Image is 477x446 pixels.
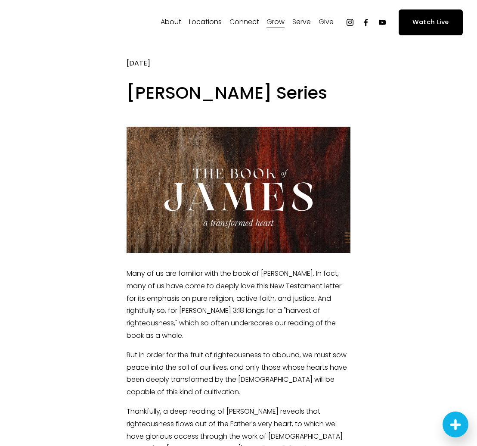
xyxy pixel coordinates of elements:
a: Watch Live [399,9,463,35]
a: Instagram [346,18,354,27]
span: Locations [189,16,222,28]
a: folder dropdown [189,16,222,29]
a: folder dropdown [319,16,334,29]
a: folder dropdown [266,16,285,29]
span: [DATE] [127,58,150,68]
p: Many of us are familiar with the book of [PERSON_NAME]. In fact, many of us have come to deeply l... [127,268,351,342]
img: Fellowship Memphis [14,14,134,31]
span: About [161,16,181,28]
a: folder dropdown [229,16,259,29]
span: Connect [229,16,259,28]
h1: [PERSON_NAME] Series [127,81,351,105]
a: Facebook [362,18,370,27]
span: Serve [292,16,311,28]
a: folder dropdown [292,16,311,29]
span: Grow [266,16,285,28]
span: Give [319,16,334,28]
a: folder dropdown [161,16,181,29]
a: YouTube [378,18,387,27]
p: But in order for the fruit of righteousness to abound, we must sow peace into the soil of our liv... [127,349,351,399]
